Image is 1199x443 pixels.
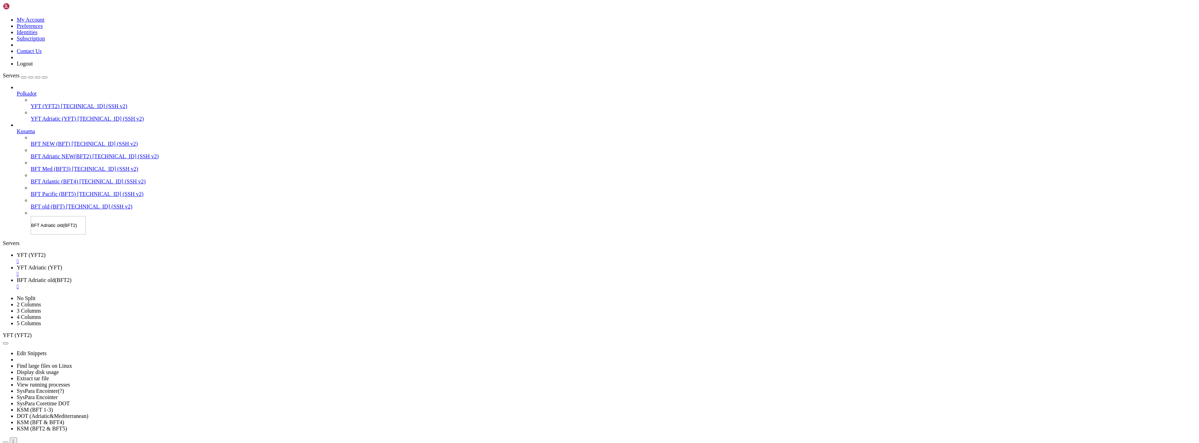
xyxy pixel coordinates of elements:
[50,388,131,394] span: ~/polkadot-sdk/target/release
[3,388,1108,394] x-row: : $
[31,135,1196,147] li: BFT NEW (BFT) [TECHNICAL_ID] (SSH v2)
[3,210,1108,216] x-row: Resolving [DOMAIN_NAME] ([DOMAIN_NAME])... [TECHNICAL_ID], [TECHNICAL_ID], [TECHNICAL_ID], ...
[31,103,1196,109] a: YFT (YFT2) [TECHNICAL_ID] (SSH v2)
[3,115,61,121] span: Saving to: ‘polkadot’
[3,281,1108,287] x-row: Connecting to [DOMAIN_NAME] ([DOMAIN_NAME])|[TECHNICAL_ID]|:443... connected.
[3,234,103,239] span: Saving to: ‘polkadot-prepare-worker’
[3,258,229,263] span: [DATE] 12:57:42 (50.8 MB/s) - ‘polkadot-prepare-worker’ saved [21851584/21851584]
[3,44,1108,50] x-row: Connecting to [DOMAIN_NAME] ([DOMAIN_NAME])|[TECHNICAL_ID]|:443... connected.
[3,335,1108,341] x-row: Connecting to [DOMAIN_NAME] ([DOMAIN_NAME])|[TECHNICAL_ID]|:443... connected.
[3,26,1108,32] x-row: [sudo] password for adminksm:
[3,222,1108,228] x-row: HTTP request sent, awaiting response... 200 OK
[3,329,1108,335] x-row: Resolving [DOMAIN_NAME] ([DOMAIN_NAME])... [TECHNICAL_ID], [TECHNICAL_ID], [TECHNICAL_ID], ...
[3,32,1108,38] x-row: --2025-10-08 12:56:54-- [URL][DOMAIN_NAME]
[79,178,146,184] span: [TECHNICAL_ID] (SSH v2)
[3,246,1108,252] x-row: polkadot-prepare-worker 100%[====================================================================...
[17,277,71,283] span: BFT Adriatic old(BFT2)
[3,346,1108,352] x-row: Length: 20584000 (20M) [application/octet-stream]
[17,271,1196,277] a: 
[3,104,1108,109] x-row: HTTP request sent, awaiting response... 200 OK
[17,363,72,369] a: Find large files on Linux
[3,80,1108,86] x-row: -10-08T12%3A36%3A11Z&ske=2025-10-08T13%3A37%3A05Z&sks=b&skv=[DATE]&sig=ZjJDBeq0VsBjQJJmZrjAnQmfIn...
[17,369,59,375] a: Display disk usage
[3,15,1108,21] x-row: chmod 777 polkadot-prepare-worker
[3,109,1108,115] x-row: Length: 118671488 (113M) [application/octet-stream]
[3,74,1108,80] x-row: --2025-10-08 12:56:41-- [URL][DOMAIN_NAME][DATE]
[3,311,1108,317] x-row: --2025-10-08 12:57:24-- [URL][DOMAIN_NAME][DATE]
[3,32,1108,38] x-row: --2025-10-08 12:56:41-- [URL][DOMAIN_NAME]
[3,181,1108,186] x-row: -10-08T12%3A35%3A25Z&ske=2025-10-08T13%3A36%3A00Z&sks=b&skv=[DATE]&sig=AjIP2hJZ8xFDgSDQH8NR0blcL0...
[3,139,192,145] span: [DATE] 12:57:41 (80.5 MB/s) - ‘polkadot’ saved [118671488/118671488]
[3,163,1108,169] x-row: Connecting to [DOMAIN_NAME] ([DOMAIN_NAME])|[TECHNICAL_ID]|:443... connected.
[3,352,103,358] span: Saving to: ‘polkadot-execute-worker’
[3,364,1108,370] x-row: polkadot-execute-worker 100%[====================================================================...
[3,50,1108,56] x-row: HTTP request sent, awaiting response... 302 Found
[3,3,1108,9] x-row: chmod 777 polkadot
[31,172,1196,185] li: BFT Atlantic (BFT4) [TECHNICAL_ID] (SSH v2)
[17,258,1196,265] div: 
[3,305,1108,311] x-row: 2luZG93cy5uZXQifQ.dVsJSwMveJz_09Hq4IZ7b3Lyw_j_ySNwrlEHx2boBes&response-content-disposition=attach...
[31,178,78,184] span: BFT Atlantic (BFT4)
[17,382,70,388] a: View running processes
[3,151,1108,157] x-row: --2025-10-08 12:57:00-- [URL][DOMAIN_NAME]
[17,17,45,23] a: My Account
[31,116,76,122] span: YFT Adriatic (YFT)
[3,186,1108,192] x-row: 3cy5uZXQifQ.Ta97pqhwAjZJ6i1JyFSyBmw8vj5shXyQ72MV_c9Li4U&response-content-disposition=attachment%3...
[3,275,1108,281] x-row: Resolving [DOMAIN_NAME] ([DOMAIN_NAME])... [TECHNICAL_ID]
[3,323,1108,329] x-row: LmNvcmUud2luZG93cy5uZXQifQ.2s_5A3djIdOkOgQDTP1FNDMbBWm94ZiS2Xf4Upim6oU&response-content-dispositi...
[3,293,1108,299] x-row: Location: [URL][DOMAIN_NAME][DATE]
[3,198,1108,204] x-row: 96b4de&skt=2025-10-08T12%3A33%3A11Z&ske=2025-10-08T13%3A33%3A23Z&sks=b&skv=[DATE]&sig=9jdICCbYK2c...
[3,287,1108,293] x-row: HTTP request sent, awaiting response... 302 Found
[31,185,1196,197] li: BFT Pacific (BFT5) [TECHNICAL_ID] (SSH v2)
[3,299,1108,305] x-row: -10-08T12%3A36%3A03Z&ske=2025-10-08T13%3A36%3A55Z&sks=b&skv=[DATE]&sig=Pc7WPKY5TUDZ94KYecR92CAmf8...
[3,317,1108,323] x-row: 96b4de&skt=2025-10-08T12%3A34%3A36Z&ske=2025-10-08T13%3A35%3A03Z&sks=b&skv=[DATE]&sig=ALD6xbsyona...
[17,320,41,326] a: 5 Columns
[3,198,1108,204] x-row: 96b4de&skt=2025-10-08T12%3A35%3A25Z&ske=2025-10-08T13%3A36%3A00Z&sks=b&skv=[DATE]&sig=AjIP2hJZ8xF...
[17,295,36,301] a: No Split
[31,166,70,172] span: BFT Med (BFT3)
[3,56,1108,62] x-row: Location: https://[DOMAIN_NAME]/github-production-release-asset/674559306/2039e9ee-a233-4d7e-9a05...
[3,376,229,382] span: [DATE] 12:57:43 (48.6 MB/s) - ‘polkadot-execute-worker’ saved [20584000/20584000]
[17,61,33,67] a: Logout
[31,153,91,159] span: BFT Adriatic NEW(BFT2)
[17,277,1196,290] a: BFT Adriatic old(BFT2)
[17,23,43,29] a: Preferences
[3,38,1108,44] x-row: Resolving [DOMAIN_NAME] ([DOMAIN_NAME])... [TECHNICAL_ID]
[17,350,47,356] a: Edit Snippets
[3,299,1108,305] x-row: -10-08T12%3A34%3A36Z&ske=2025-10-08T13%3A35%3A03Z&sks=b&skv=[DATE]&sig=ALD6xbsyonag7kN%2BpSPxkms5...
[3,175,1108,181] x-row: Location: [URL][DOMAIN_NAME][DATE]
[3,192,1108,198] x-row: --2025-10-08 12:57:24-- [URL][DOMAIN_NAME][DATE]
[17,91,37,97] span: Polkadot
[3,157,1108,163] x-row: Resolving [DOMAIN_NAME] ([DOMAIN_NAME])... [TECHNICAL_ID]
[3,98,1108,104] x-row: Connecting to [DOMAIN_NAME] ([DOMAIN_NAME])|[TECHNICAL_ID]|:443... connected.
[72,166,138,172] span: [TECHNICAL_ID] (SSH v2)
[3,332,32,338] span: YFT (YFT2)
[17,388,64,394] a: SysPara Encointer(?)
[3,305,1108,311] x-row: 3cy5uZXQifQ.2s_5A3djIdOkOgQDTP1FNDMbBWm94ZiS2Xf4Upim6oU&response-content-disposition=attachment%3...
[3,388,47,394] span: admindot@n5445df
[3,269,1108,275] x-row: --2025-10-08 12:57:01-- [URL][DOMAIN_NAME]
[17,48,42,54] a: Contact Us
[3,169,1108,175] x-row: HTTP request sent, awaiting response... 302 Found
[3,388,47,394] span: admindot@n82aa6c
[3,192,1108,198] x-row: --2025-10-08 12:57:42-- [URL][DOMAIN_NAME][DATE]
